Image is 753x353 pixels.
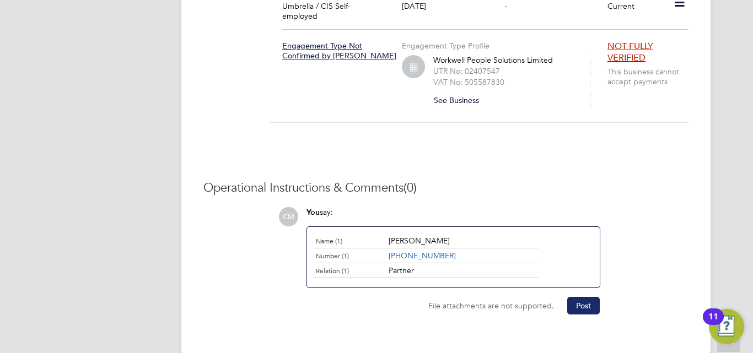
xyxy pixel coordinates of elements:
[316,235,536,247] div: [PERSON_NAME]
[433,66,500,76] label: UTR No: 02407547
[709,309,744,344] button: Open Resource Center, 11 new notifications
[282,1,385,21] div: Umbrella / CIS Self-employed
[306,208,320,217] span: You
[402,41,490,51] label: Engagement Type Profile
[282,41,396,61] span: Engagement Type Not Confirmed by [PERSON_NAME]
[316,235,347,246] div: Name (1)
[433,55,577,109] div: Workwell People Solutions Limited
[389,251,456,260] a: [PHONE_NUMBER]
[433,91,488,109] button: See Business
[404,180,417,195] span: (0)
[607,67,693,86] span: This business cannot accept payments
[505,1,607,11] div: -
[316,264,536,276] div: Partner
[607,1,659,11] div: Current
[279,207,298,226] span: CM
[433,77,504,87] label: VAT No: 505587830
[428,301,554,311] span: File attachments are not supported.
[607,41,653,63] span: NOT FULLY VERIFIED
[306,207,600,226] div: say:
[316,249,353,260] div: Number (1)
[203,180,689,196] h3: Operational Instructions & Comments
[316,264,353,275] div: Relation (1)
[567,297,600,314] button: Post
[708,317,718,331] div: 11
[402,1,504,11] div: [DATE]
